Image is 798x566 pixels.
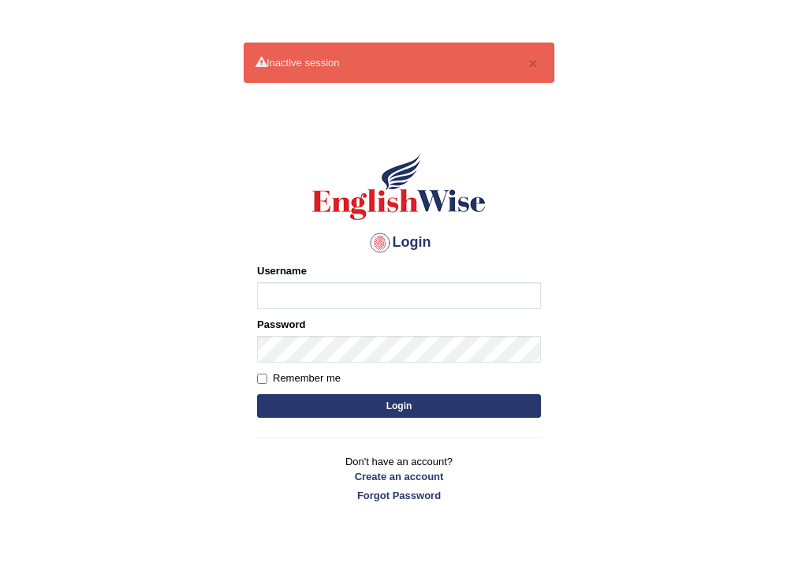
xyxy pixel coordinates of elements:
button: × [528,55,538,72]
a: Create an account [257,469,541,484]
p: Don't have an account? [257,454,541,503]
label: Remember me [257,371,341,386]
label: Password [257,317,305,332]
div: Inactive session [244,43,554,83]
label: Username [257,263,307,278]
h4: Login [257,230,541,255]
a: Forgot Password [257,488,541,503]
button: Login [257,394,541,418]
img: Logo of English Wise sign in for intelligent practice with AI [309,151,489,222]
input: Remember me [257,374,267,384]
